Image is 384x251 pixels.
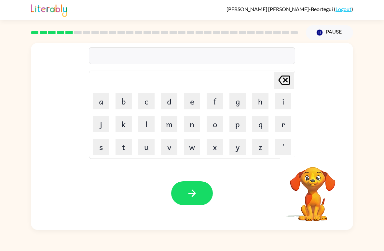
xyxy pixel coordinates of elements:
[226,6,334,12] span: [PERSON_NAME] [PERSON_NAME]-Beortegui
[275,139,291,155] button: '
[161,139,177,155] button: v
[161,93,177,109] button: d
[336,6,351,12] a: Logout
[252,139,268,155] button: z
[229,93,246,109] button: g
[280,157,345,222] video: Your browser must support playing .mp4 files to use Literably. Please try using another browser.
[184,116,200,132] button: n
[161,116,177,132] button: m
[138,116,155,132] button: l
[184,139,200,155] button: w
[226,6,353,12] div: ( )
[252,116,268,132] button: q
[93,116,109,132] button: j
[116,139,132,155] button: t
[93,139,109,155] button: s
[93,93,109,109] button: a
[207,139,223,155] button: x
[116,116,132,132] button: k
[306,25,353,40] button: Pause
[31,3,67,17] img: Literably
[184,93,200,109] button: e
[138,93,155,109] button: c
[275,116,291,132] button: r
[275,93,291,109] button: i
[207,116,223,132] button: o
[207,93,223,109] button: f
[229,116,246,132] button: p
[252,93,268,109] button: h
[138,139,155,155] button: u
[229,139,246,155] button: y
[116,93,132,109] button: b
